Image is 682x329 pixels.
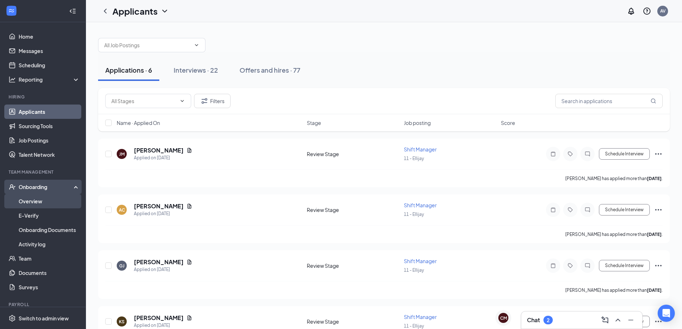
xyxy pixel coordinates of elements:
[404,212,424,217] span: 11 - Ellijay
[612,314,624,326] button: ChevronUp
[19,44,80,58] a: Messages
[566,263,575,268] svg: Tag
[19,315,69,322] div: Switch to admin view
[647,232,662,237] b: [DATE]
[19,76,80,83] div: Reporting
[404,258,437,264] span: Shift Manager
[112,5,158,17] h1: Applicants
[307,318,400,325] div: Review Stage
[19,147,80,162] a: Talent Network
[187,147,192,153] svg: Document
[19,119,80,133] a: Sourcing Tools
[174,66,218,74] div: Interviews · 22
[119,319,125,325] div: KS
[101,7,110,15] svg: ChevronLeft
[19,58,80,72] a: Scheduling
[240,66,300,74] div: Offers and hires · 77
[650,98,656,104] svg: MagnifyingGlass
[647,287,662,293] b: [DATE]
[404,314,437,320] span: Shift Manager
[9,315,16,322] svg: Settings
[134,322,192,329] div: Applied on [DATE]
[555,94,663,108] input: Search in applications
[660,8,666,14] div: AV
[307,150,400,158] div: Review Stage
[404,323,424,329] span: 11 - Ellijay
[404,146,437,153] span: Shift Manager
[19,29,80,44] a: Home
[599,148,650,160] button: Schedule Interview
[19,251,80,266] a: Team
[134,210,192,217] div: Applied on [DATE]
[565,175,663,182] p: [PERSON_NAME] has applied more than .
[654,150,663,158] svg: Ellipses
[187,259,192,265] svg: Document
[527,316,540,324] h3: Chat
[8,7,15,14] svg: WorkstreamLogo
[111,97,176,105] input: All Stages
[601,316,609,324] svg: ComposeMessage
[404,202,437,208] span: Shift Manager
[134,266,192,273] div: Applied on [DATE]
[643,7,651,15] svg: QuestionInfo
[583,263,592,268] svg: ChatInactive
[547,317,550,323] div: 2
[307,206,400,213] div: Review Stage
[566,207,575,213] svg: Tag
[9,76,16,83] svg: Analysis
[599,204,650,216] button: Schedule Interview
[654,205,663,214] svg: Ellipses
[19,223,80,237] a: Onboarding Documents
[647,176,662,181] b: [DATE]
[658,305,675,322] div: Open Intercom Messenger
[19,133,80,147] a: Job Postings
[19,280,80,294] a: Surveys
[117,119,160,126] span: Name · Applied On
[404,119,431,126] span: Job posting
[549,207,557,213] svg: Note
[625,314,637,326] button: Minimize
[134,258,184,266] h5: [PERSON_NAME]
[549,263,557,268] svg: Note
[187,315,192,321] svg: Document
[583,151,592,157] svg: ChatInactive
[194,94,231,108] button: Filter Filters
[187,203,192,209] svg: Document
[627,7,635,15] svg: Notifications
[19,266,80,280] a: Documents
[654,261,663,270] svg: Ellipses
[19,183,74,190] div: Onboarding
[19,105,80,119] a: Applicants
[19,194,80,208] a: Overview
[194,42,199,48] svg: ChevronDown
[119,263,125,269] div: GJ
[104,41,191,49] input: All Job Postings
[69,8,76,15] svg: Collapse
[200,97,209,105] svg: Filter
[404,267,424,273] span: 11 - Ellijay
[134,314,184,322] h5: [PERSON_NAME]
[9,183,16,190] svg: UserCheck
[179,98,185,104] svg: ChevronDown
[566,151,575,157] svg: Tag
[565,231,663,237] p: [PERSON_NAME] has applied more than .
[9,169,78,175] div: Team Management
[134,146,184,154] h5: [PERSON_NAME]
[627,316,635,324] svg: Minimize
[105,66,152,74] div: Applications · 6
[599,260,650,271] button: Schedule Interview
[134,202,184,210] h5: [PERSON_NAME]
[134,154,192,161] div: Applied on [DATE]
[565,287,663,293] p: [PERSON_NAME] has applied more than .
[583,207,592,213] svg: ChatInactive
[654,317,663,326] svg: Ellipses
[500,315,507,321] div: CM
[9,94,78,100] div: Hiring
[119,151,125,157] div: JM
[614,316,622,324] svg: ChevronUp
[9,301,78,308] div: Payroll
[549,151,557,157] svg: Note
[307,262,400,269] div: Review Stage
[19,208,80,223] a: E-Verify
